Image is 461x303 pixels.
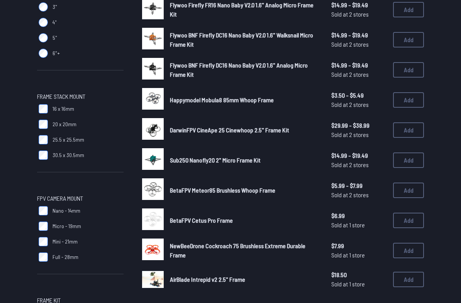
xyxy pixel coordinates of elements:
button: Add [393,63,424,78]
input: Mini - 21mm [39,237,48,247]
a: image [142,149,164,173]
span: Sold at 2 stores [331,130,387,140]
span: Sold at 2 stores [331,191,387,200]
button: Add [393,153,424,168]
img: image [142,239,164,261]
span: $7.99 [331,242,387,251]
a: image [142,118,164,142]
span: Nano - 14mm [53,207,80,215]
input: Full - 28mm [39,253,48,262]
img: image [142,88,164,110]
a: image [142,179,164,203]
button: Add [393,183,424,198]
span: $5.99 - $7.99 [331,181,387,191]
span: 30.5 x 30.5mm [53,152,84,159]
a: image [142,88,164,112]
span: 16 x 16mm [53,105,74,113]
input: 30.5 x 30.5mm [39,151,48,160]
span: Sold at 2 stores [331,100,387,110]
button: Add [393,213,424,229]
a: Flywoo Firefly FR16 Nano Baby V2.0 1.6" Analog Micro Frame Kit [170,1,319,19]
img: image [142,58,164,80]
img: image [142,149,164,170]
span: $14.99 - $19.49 [331,1,387,10]
span: Happymodel Mobula8 85mm Whoop Frame [170,96,274,104]
span: Frame Stack Mount [37,92,85,102]
span: Flywoo Firefly FR16 Nano Baby V2.0 1.6" Analog Micro Frame Kit [170,2,314,18]
a: image [142,269,164,291]
a: Flywoo BNF Firefly DC16 Nano Baby V2.0 1.6" Analog Micro Frame Kit [170,61,319,80]
a: Sub250 Nanofly20 2" Micro Frame Kit [170,156,319,165]
a: AirBlade Intrepid v2 2.5" Frame [170,275,319,284]
span: Sold at 1 store [331,221,387,230]
span: $14.99 - $19.49 [331,151,387,161]
span: Full - 28mm [53,254,78,261]
span: $6.99 [331,212,387,221]
img: image [142,28,164,50]
span: Sold at 2 stores [331,70,387,80]
input: 20 x 20mm [39,120,48,129]
span: $14.99 - $19.49 [331,61,387,70]
img: image [142,209,164,230]
input: Micro - 19mm [39,222,48,231]
input: Nano - 14mm [39,207,48,216]
input: 5" [39,34,48,43]
input: 6"+ [39,49,48,58]
span: DarwinFPV CineApe 25 Cinewhoop 2.5" Frame Kit [170,127,289,134]
span: FPV Camera Mount [37,194,83,203]
a: image [142,28,164,52]
input: 16 x 16mm [39,105,48,114]
span: Micro - 19mm [53,223,81,230]
a: image [142,58,164,82]
button: Add [393,243,424,259]
span: $3.50 - $5.49 [331,91,387,100]
input: 25.5 x 25.5mm [39,135,48,145]
input: 4" [39,18,48,27]
span: Mini - 21mm [53,238,78,246]
span: 20 x 20mm [53,121,76,129]
a: Flywoo BNF Firefly DC16 Nano Baby V2.0 1.6" Walksnail Micro Frame Kit [170,31,319,49]
a: image [142,209,164,233]
button: Add [393,32,424,48]
a: NewBeeDrone Cockroach 75 Brushless Extreme Durable Frame [170,242,319,260]
img: image [142,179,164,200]
span: Sold at 2 stores [331,10,387,19]
span: $18.50 [331,271,387,280]
span: $29.99 - $38.99 [331,121,387,130]
span: Sold at 2 stores [331,161,387,170]
span: 5" [53,34,57,42]
a: image [142,239,164,263]
a: BetaFPV Cetus Pro Frame [170,216,319,225]
a: Happymodel Mobula8 85mm Whoop Frame [170,96,319,105]
button: Add [393,93,424,108]
span: 25.5 x 25.5mm [53,136,84,144]
span: BetaFPV Cetus Pro Frame [170,217,233,224]
span: AirBlade Intrepid v2 2.5" Frame [170,276,245,283]
span: Sub250 Nanofly20 2" Micro Frame Kit [170,157,261,164]
span: 4" [53,19,57,27]
span: Sold at 1 store [331,280,387,289]
span: Flywoo BNF Firefly DC16 Nano Baby V2.0 1.6" Analog Micro Frame Kit [170,62,308,78]
button: Add [393,2,424,18]
span: NewBeeDrone Cockroach 75 Brushless Extreme Durable Frame [170,242,305,259]
img: image [142,118,164,140]
span: 3" [53,3,57,11]
span: $14.99 - $19.49 [331,31,387,40]
button: Add [393,272,424,288]
span: Sold at 1 store [331,251,387,260]
img: image [142,271,164,289]
span: BetaFPV Meteor85 Brushless Whoop Frame [170,187,275,194]
input: 3" [39,3,48,12]
a: BetaFPV Meteor85 Brushless Whoop Frame [170,186,319,195]
span: 6"+ [53,50,60,58]
span: Flywoo BNF Firefly DC16 Nano Baby V2.0 1.6" Walksnail Micro Frame Kit [170,32,313,48]
button: Add [393,123,424,138]
span: Sold at 2 stores [331,40,387,49]
a: DarwinFPV CineApe 25 Cinewhoop 2.5" Frame Kit [170,126,319,135]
